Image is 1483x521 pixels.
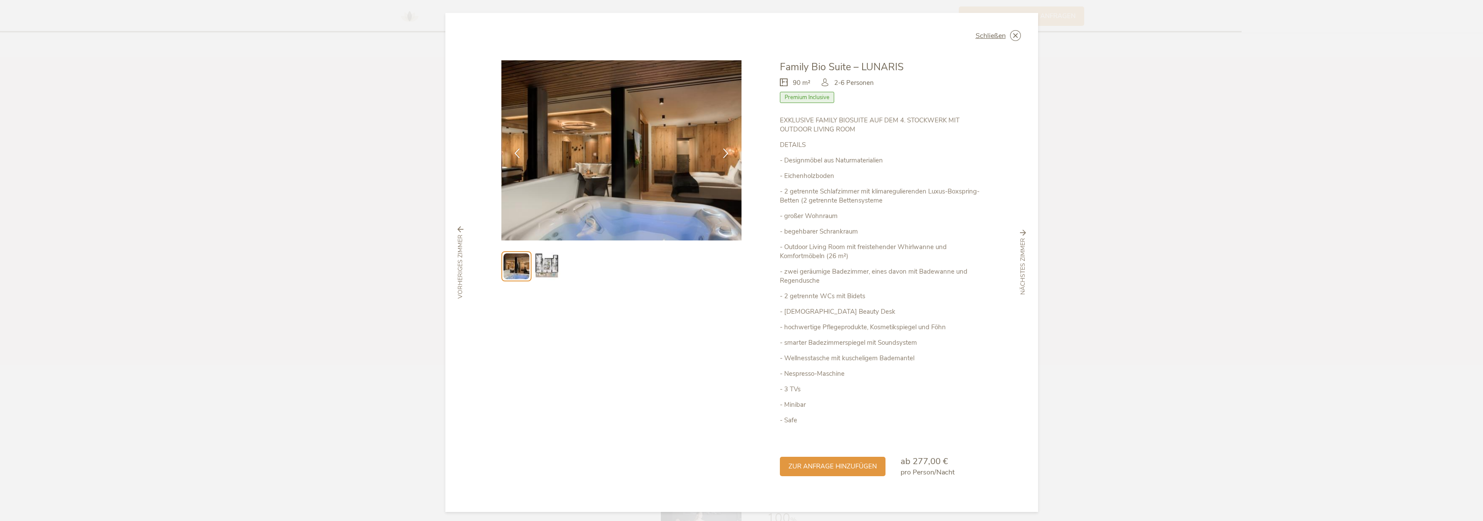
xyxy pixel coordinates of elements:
p: - zwei geräumige Badezimmer, eines davon mit Badewanne und Regendusche [780,267,982,285]
p: - Designmöbel aus Naturmaterialien [780,156,982,165]
span: Premium Inclusive [780,92,834,103]
span: vorheriges Zimmer [456,234,465,299]
img: Preview [504,253,529,279]
img: Family Bio Suite – LUNARIS [501,60,742,240]
p: - großer Wohnraum [780,212,982,221]
p: - begehbarer Schrankraum [780,227,982,236]
span: 2-6 Personen [834,78,874,87]
p: - smarter Badezimmerspiegel mit Soundsystem [780,338,982,347]
p: EXKLUSIVE FAMILY BIOSUITE AUF DEM 4. STOCKWERK MIT OUTDOOR LIVING ROOM [780,116,982,134]
p: - 2 getrennte Schlafzimmer mit klimaregulierenden Luxus-Boxspring-Betten (2 getrennte Bettensysteme [780,187,982,205]
span: nächstes Zimmer [1019,238,1027,295]
p: - [DEMOGRAPHIC_DATA] Beauty Desk [780,307,982,316]
p: DETAILS [780,140,982,150]
span: 90 m² [793,78,810,87]
img: Preview [533,253,560,280]
p: - 2 getrennte WCs mit Bidets [780,292,982,301]
p: - Wellnesstasche mit kuscheligem Bademantel [780,354,982,363]
p: - hochwertige Pflegeprodukte, Kosmetikspiegel und Föhn [780,323,982,332]
p: - Outdoor Living Room mit freistehender Whirlwanne und Komfortmöbeln (26 m²) [780,243,982,261]
p: - Eichenholzboden [780,172,982,181]
span: Family Bio Suite – LUNARIS [780,60,904,74]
